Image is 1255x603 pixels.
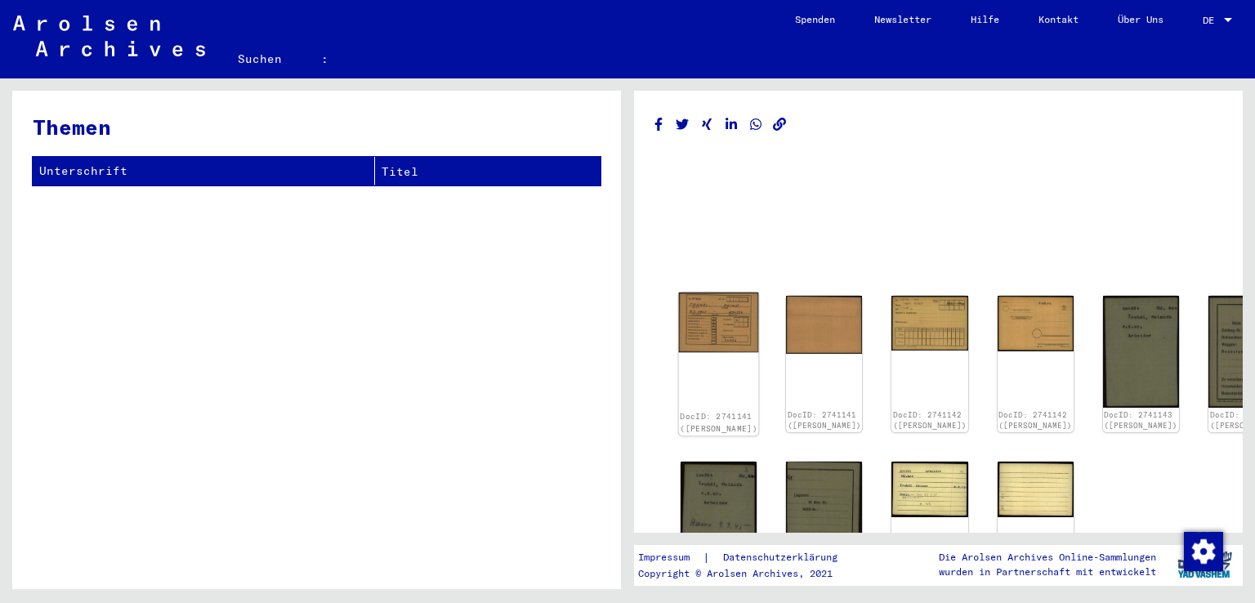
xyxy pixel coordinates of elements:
[998,296,1074,351] img: 002.jpg
[723,114,740,135] button: Auf LinkedIn teilen
[650,114,668,135] button: Auf Facebook teilen
[939,565,1156,578] font: wurden in Partnerschaft mit entwickelt
[679,293,759,352] img: 001.jpg
[971,13,999,25] font: Hilfe
[891,462,967,517] img: 001.jpg
[680,412,757,433] a: DocID: 2741141 ([PERSON_NAME])
[681,462,757,574] img: 001.jpg
[33,114,111,141] font: Themen
[301,39,348,78] a: :
[238,51,282,66] font: Suchen
[788,410,861,431] a: DocID: 2741141 ([PERSON_NAME])
[218,39,301,78] a: Suchen
[1174,544,1235,585] img: yv_logo.png
[795,13,835,25] font: Spenden
[891,296,967,351] img: 001.jpg
[703,550,710,565] font: |
[382,164,418,179] font: Titel
[1183,531,1222,570] div: Zustimmung ändern
[39,163,127,178] font: Unterschrift
[1203,14,1214,26] font: DE
[638,567,833,579] font: Copyright © Arolsen Archives, 2021
[1103,296,1179,408] img: 001.jpg
[786,296,862,354] img: 002.jpg
[893,410,967,431] a: DocID: 2741142 ([PERSON_NAME])
[998,410,1072,431] a: DocID: 2741142 ([PERSON_NAME])
[1104,410,1177,431] a: DocID: 2741143 ([PERSON_NAME])
[638,551,690,563] font: Impressum
[874,13,931,25] font: Newsletter
[998,462,1074,517] img: 002.jpg
[674,114,691,135] button: Auf Twitter teilen
[699,114,716,135] button: Auf Xing teilen
[638,549,703,566] a: Impressum
[723,551,837,563] font: Datenschutzerklärung
[710,549,857,566] a: Datenschutzerklärung
[1118,13,1163,25] font: Über Uns
[939,551,1156,563] font: Die Arolsen Archives Online-Sammlungen
[321,51,328,66] font: :
[771,114,788,135] button: Link kopieren
[748,114,765,135] button: Teilen auf WhatsApp
[13,16,205,56] img: Arolsen_neg.svg
[1038,13,1079,25] font: Kontakt
[1184,532,1223,571] img: Zustimmung ändern
[786,462,862,574] img: 002.jpg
